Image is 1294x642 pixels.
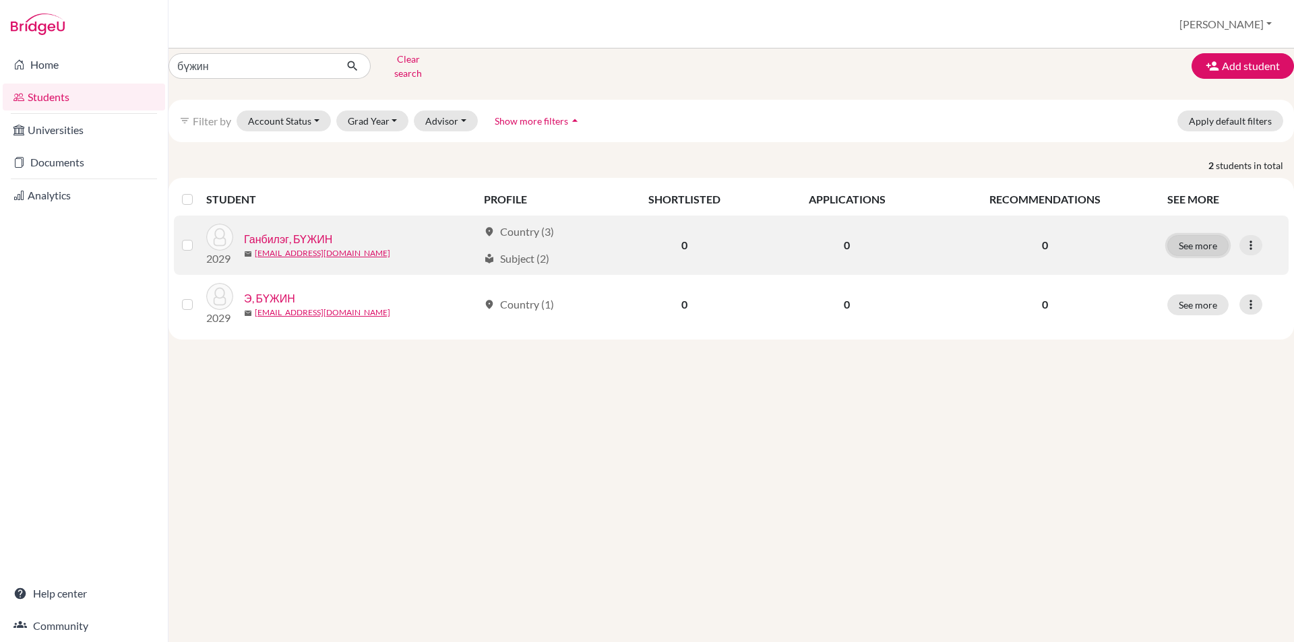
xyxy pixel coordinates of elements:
[414,110,478,131] button: Advisor
[939,237,1151,253] p: 0
[1159,183,1289,216] th: SEE MORE
[3,84,165,110] a: Students
[1216,158,1294,172] span: students in total
[11,13,65,35] img: Bridge-U
[206,283,233,310] img: Э, БҮЖИН
[3,117,165,143] a: Universities
[237,110,331,131] button: Account Status
[244,231,332,247] a: Ганбилэг, БҮЖИН
[484,224,554,240] div: Country (3)
[1167,235,1229,256] button: See more
[244,290,295,307] a: Э, БҮЖИН
[484,226,495,237] span: location_on
[605,183,764,216] th: SHORTLISTED
[483,110,593,131] button: Show more filtersarrow_drop_up
[193,115,231,127] span: Filter by
[206,310,233,326] p: 2029
[568,114,582,127] i: arrow_drop_up
[1208,158,1216,172] strong: 2
[206,224,233,251] img: Ганбилэг, БҮЖИН
[764,275,931,334] td: 0
[476,183,605,216] th: PROFILE
[764,183,931,216] th: APPLICATIONS
[255,307,390,319] a: [EMAIL_ADDRESS][DOMAIN_NAME]
[484,253,495,264] span: local_library
[3,580,165,607] a: Help center
[336,110,409,131] button: Grad Year
[1167,294,1229,315] button: See more
[605,275,764,334] td: 0
[1192,53,1294,79] button: Add student
[495,115,568,127] span: Show more filters
[3,182,165,209] a: Analytics
[3,612,165,639] a: Community
[1173,11,1278,37] button: [PERSON_NAME]
[605,216,764,275] td: 0
[244,250,252,258] span: mail
[206,183,476,216] th: STUDENT
[255,247,390,259] a: [EMAIL_ADDRESS][DOMAIN_NAME]
[371,49,445,84] button: Clear search
[484,251,549,267] div: Subject (2)
[764,216,931,275] td: 0
[3,51,165,78] a: Home
[484,299,495,310] span: location_on
[939,296,1151,313] p: 0
[3,149,165,176] a: Documents
[244,309,252,317] span: mail
[206,251,233,267] p: 2029
[931,183,1159,216] th: RECOMMENDATIONS
[179,115,190,126] i: filter_list
[484,296,554,313] div: Country (1)
[1177,110,1283,131] button: Apply default filters
[168,53,336,79] input: Find student by name...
